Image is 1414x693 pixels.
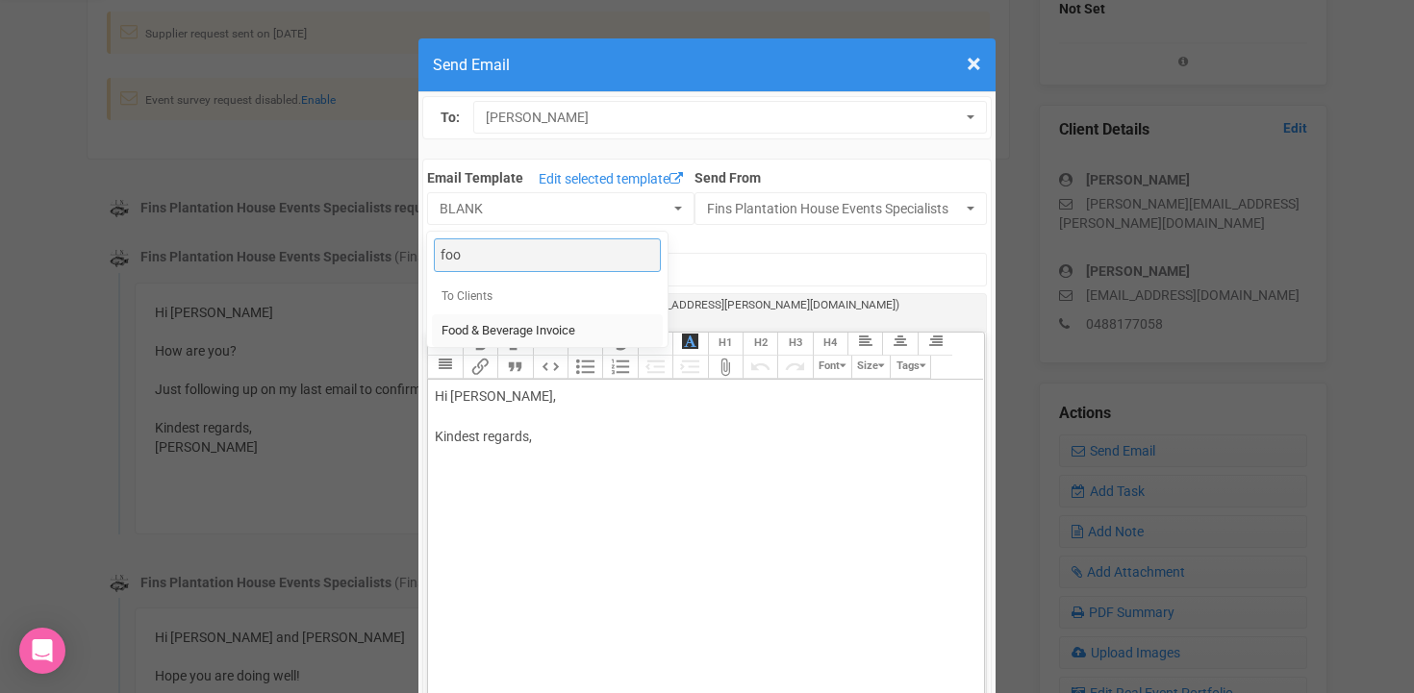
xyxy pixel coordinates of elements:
span: H3 [789,336,802,349]
span: [PERSON_NAME] [486,108,961,127]
button: Quote [497,356,532,379]
button: Heading 1 [708,333,743,356]
label: To: [441,108,460,128]
button: Align Right [918,333,952,356]
button: Heading 4 [813,333,847,356]
button: Code [533,356,568,379]
button: Align Justified [427,356,462,379]
h4: Send Email [433,53,981,77]
button: Numbers [602,356,637,379]
span: Fins Plantation House Events Specialists [707,199,962,218]
span: × [967,48,981,80]
button: Redo [777,356,812,379]
span: To Clients [442,289,492,303]
span: H2 [754,336,768,349]
div: Hi [PERSON_NAME], Kindest regards, [435,386,970,487]
button: Tags [890,356,931,379]
button: Bullets [568,356,602,379]
button: Size [851,356,890,379]
label: Send From [694,164,987,187]
button: Decrease Level [638,356,672,379]
button: Align Center [882,333,917,356]
button: Align Left [847,333,882,356]
button: Attach Files [708,356,743,379]
span: BLANK [440,199,669,218]
button: Link [463,356,497,379]
span: H4 [823,336,837,349]
button: Increase Level [672,356,707,379]
div: Open Intercom Messenger [19,628,65,674]
button: Heading 3 [777,333,812,356]
label: Email Template [427,168,523,187]
button: Font [813,356,851,379]
input: Search [434,238,661,272]
button: Heading 2 [743,333,777,356]
button: Undo [743,356,777,379]
span: H1 [719,336,732,349]
span: [PERSON_NAME] ([PERSON_NAME][EMAIL_ADDRESS][PERSON_NAME][DOMAIN_NAME]) [453,298,899,311]
span: Food & Beverage Invoice [442,322,575,340]
a: Edit selected template [534,168,688,192]
label: Subject [427,225,986,248]
button: Font Background [672,333,707,356]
